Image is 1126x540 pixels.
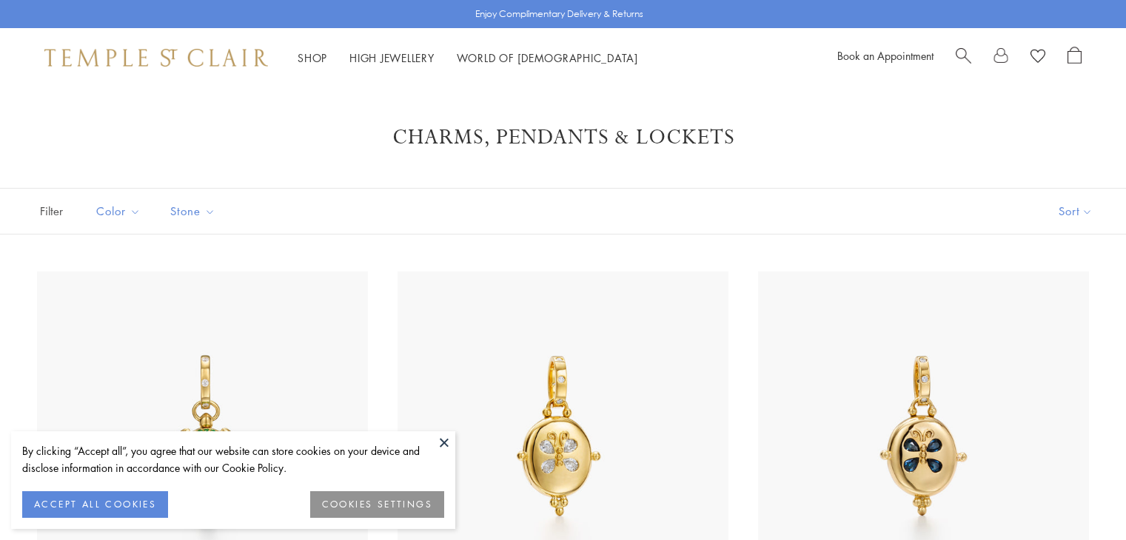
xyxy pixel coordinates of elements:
[475,7,643,21] p: Enjoy Complimentary Delivery & Returns
[310,491,444,518] button: COOKIES SETTINGS
[59,124,1067,151] h1: Charms, Pendants & Lockets
[837,48,934,63] a: Book an Appointment
[956,47,971,69] a: Search
[457,50,638,65] a: World of [DEMOGRAPHIC_DATA]World of [DEMOGRAPHIC_DATA]
[298,50,327,65] a: ShopShop
[22,442,444,476] div: By clicking “Accept all”, you agree that our website can store cookies on your device and disclos...
[1025,189,1126,234] button: Show sort by
[44,49,268,67] img: Temple St. Clair
[163,202,227,220] span: Stone
[159,195,227,228] button: Stone
[1052,470,1111,525] iframe: Gorgias live chat messenger
[89,202,152,220] span: Color
[1031,47,1045,69] a: View Wishlist
[85,195,152,228] button: Color
[1068,47,1082,69] a: Open Shopping Bag
[22,491,168,518] button: ACCEPT ALL COOKIES
[298,49,638,67] nav: Main navigation
[349,50,435,65] a: High JewelleryHigh Jewellery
